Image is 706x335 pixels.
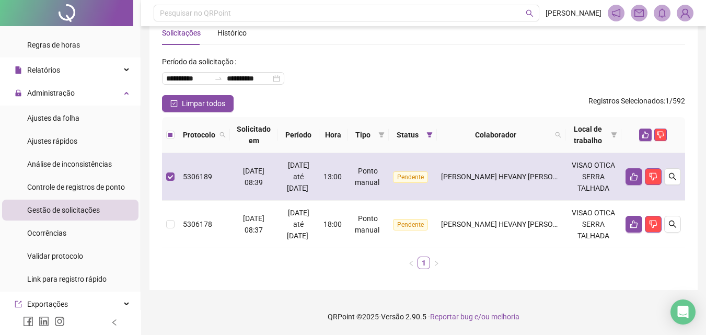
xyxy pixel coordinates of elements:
span: Tipo [352,129,374,141]
span: linkedin [39,316,49,327]
span: 5306178 [183,220,212,228]
span: Pendente [393,171,428,183]
span: Local de trabalho [570,123,607,146]
span: Pendente [393,219,428,230]
span: export [15,301,22,308]
span: bell [657,8,667,18]
span: right [433,260,439,267]
button: Limpar todos [162,95,234,112]
span: filter [611,132,617,138]
span: like [630,172,638,181]
div: Open Intercom Messenger [670,299,696,325]
span: Análise de inconsistências [27,160,112,168]
span: 5306189 [183,172,212,181]
span: facebook [23,316,33,327]
span: search [553,127,563,143]
span: search [555,132,561,138]
span: Controle de registros de ponto [27,183,125,191]
span: Reportar bug e/ou melhoria [430,313,519,321]
span: dislike [649,172,657,181]
div: Histórico [217,27,247,39]
span: Registros Selecionados [588,97,664,105]
th: Hora [319,117,348,153]
span: to [214,74,223,83]
span: [DATE] 08:39 [243,167,264,187]
a: 1 [418,257,430,269]
span: [DATE] até [DATE] [287,161,309,192]
footer: QRPoint © 2025 - 2.90.5 - [141,298,706,335]
span: check-square [170,100,178,107]
li: Página anterior [405,257,418,269]
span: like [642,131,649,138]
th: Período [278,117,319,153]
img: 75405 [677,5,693,21]
span: dislike [649,220,657,228]
button: left [405,257,418,269]
span: Limpar todos [182,98,225,109]
span: instagram [54,316,65,327]
span: Ponto manual [355,214,379,234]
span: filter [426,132,433,138]
span: filter [424,127,435,143]
span: Ajustes da folha [27,114,79,122]
span: filter [378,132,385,138]
span: left [408,260,414,267]
label: Período da solicitação [162,53,240,70]
div: Solicitações [162,27,201,39]
span: left [111,319,118,326]
span: Relatórios [27,66,60,74]
span: Regras de horas [27,41,80,49]
span: notification [611,8,621,18]
th: Solicitado em [230,117,278,153]
span: like [630,220,638,228]
td: VISAO OTICA SERRA TALHADA [565,153,621,201]
span: dislike [657,131,664,138]
span: Colaborador [441,129,551,141]
span: Ocorrências [27,229,66,237]
span: [PERSON_NAME] HEVANY [PERSON_NAME] [PERSON_NAME] [441,220,641,228]
span: mail [634,8,644,18]
span: search [668,220,677,228]
td: VISAO OTICA SERRA TALHADA [565,201,621,248]
span: search [668,172,677,181]
span: lock [15,89,22,97]
span: Ajustes rápidos [27,137,77,145]
span: [PERSON_NAME] HEVANY [PERSON_NAME] [PERSON_NAME] [441,172,641,181]
span: Ponto manual [355,167,379,187]
span: swap-right [214,74,223,83]
span: Protocolo [183,129,215,141]
li: 1 [418,257,430,269]
span: 13:00 [323,172,342,181]
span: filter [609,121,619,148]
span: file [15,66,22,74]
span: [DATE] 08:37 [243,214,264,234]
span: Link para registro rápido [27,275,107,283]
span: search [526,9,534,17]
span: Gestão de solicitações [27,206,100,214]
span: [PERSON_NAME] [546,7,601,19]
span: filter [376,127,387,143]
span: Status [393,129,422,141]
span: [DATE] até [DATE] [287,209,309,240]
span: Exportações [27,300,68,308]
span: Administração [27,89,75,97]
button: right [430,257,443,269]
span: : 1 / 592 [588,95,685,112]
span: Versão [381,313,404,321]
span: search [219,132,226,138]
span: Validar protocolo [27,252,83,260]
span: 18:00 [323,220,342,228]
span: search [217,127,228,143]
li: Próxima página [430,257,443,269]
